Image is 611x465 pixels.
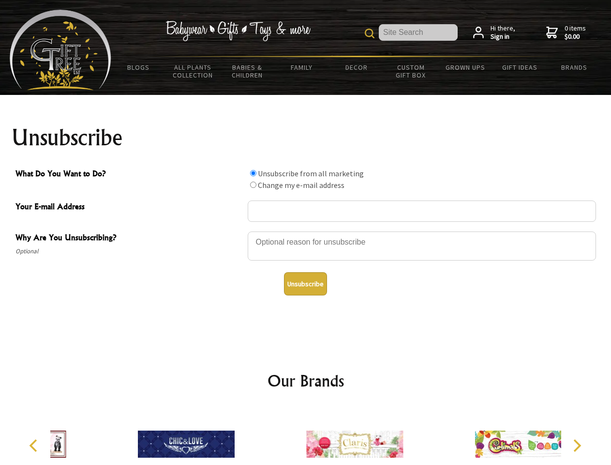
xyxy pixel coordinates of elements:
[258,180,344,190] label: Change my e-mail address
[15,201,243,215] span: Your E-mail Address
[565,24,586,41] span: 0 items
[250,182,256,188] input: What Do You Want to Do?
[284,272,327,295] button: Unsubscribe
[24,435,45,456] button: Previous
[547,57,602,77] a: Brands
[491,32,515,41] strong: Sign in
[248,232,596,261] textarea: Why Are You Unsubscribing?
[15,246,243,257] span: Optional
[111,57,166,77] a: BLOGS
[473,24,515,41] a: Hi there,Sign in
[165,21,311,41] img: Babywear - Gifts - Toys & more
[379,24,458,41] input: Site Search
[19,369,592,392] h2: Our Brands
[275,57,329,77] a: Family
[250,170,256,176] input: What Do You Want to Do?
[566,435,587,456] button: Next
[220,57,275,85] a: Babies & Children
[491,24,515,41] span: Hi there,
[12,126,600,149] h1: Unsubscribe
[565,32,586,41] strong: $0.00
[546,24,586,41] a: 0 items$0.00
[365,29,374,38] img: product search
[166,57,221,85] a: All Plants Collection
[492,57,547,77] a: Gift Ideas
[15,168,243,182] span: What Do You Want to Do?
[248,201,596,222] input: Your E-mail Address
[258,169,364,178] label: Unsubscribe from all marketing
[329,57,384,77] a: Decor
[15,232,243,246] span: Why Are You Unsubscribing?
[438,57,492,77] a: Grown Ups
[384,57,438,85] a: Custom Gift Box
[10,10,111,90] img: Babyware - Gifts - Toys and more...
